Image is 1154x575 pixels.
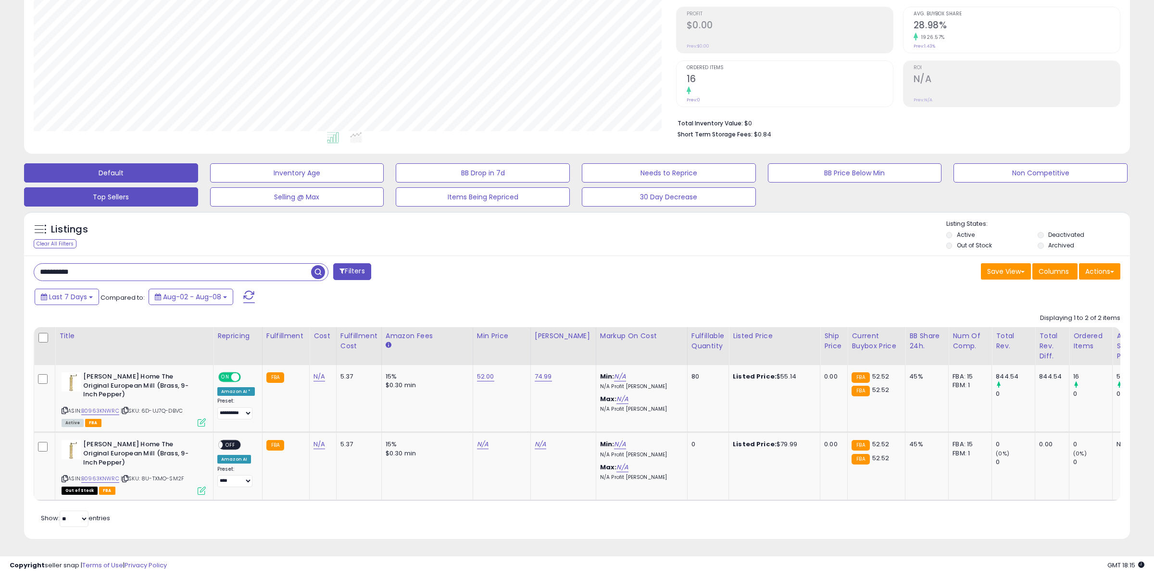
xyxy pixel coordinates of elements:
[59,331,209,341] div: Title
[1073,458,1112,466] div: 0
[616,394,628,404] a: N/A
[852,331,901,351] div: Current Buybox Price
[600,406,680,413] p: N/A Profit [PERSON_NAME]
[386,381,465,390] div: $0.30 min
[1116,440,1148,449] div: N/A
[210,163,384,183] button: Inventory Age
[953,163,1128,183] button: Non Competitive
[733,372,777,381] b: Listed Price:
[953,381,984,390] div: FBM: 1
[582,187,756,207] button: 30 Day Decrease
[24,163,198,183] button: Default
[824,440,840,449] div: 0.00
[396,187,570,207] button: Items Being Repriced
[217,455,251,464] div: Amazon AI
[121,475,184,482] span: | SKU: 8U-TXMO-SM2F
[687,73,893,86] h2: 16
[81,407,119,415] a: B0963KNWRC
[600,440,615,449] b: Min:
[596,327,687,365] th: The percentage added to the cost of goods (COGS) that forms the calculator for Min & Max prices.
[914,73,1120,86] h2: N/A
[41,514,110,523] span: Show: entries
[733,440,813,449] div: $79.99
[600,372,615,381] b: Min:
[691,331,725,351] div: Fulfillable Quantity
[996,331,1031,351] div: Total Rev.
[996,372,1035,381] div: 844.54
[51,223,88,236] h5: Listings
[266,372,284,383] small: FBA
[1116,331,1152,361] div: Avg Selling Price
[1079,263,1120,280] button: Actions
[768,163,942,183] button: BB Price Below Min
[981,263,1031,280] button: Save View
[1040,314,1120,323] div: Displaying 1 to 2 of 2 items
[82,561,123,570] a: Terms of Use
[477,331,527,341] div: Min Price
[223,441,238,449] span: OFF
[824,331,843,351] div: Ship Price
[477,440,489,449] a: N/A
[217,387,255,396] div: Amazon AI *
[219,373,231,381] span: ON
[386,449,465,458] div: $0.30 min
[852,372,869,383] small: FBA
[914,20,1120,33] h2: 28.98%
[677,117,1113,128] li: $0
[957,231,975,239] label: Active
[914,65,1120,71] span: ROI
[614,372,626,381] a: N/A
[600,394,617,404] b: Max:
[535,331,592,341] div: [PERSON_NAME]
[340,440,374,449] div: 5.37
[49,292,87,302] span: Last 7 Days
[217,398,255,419] div: Preset:
[600,331,683,341] div: Markup on Cost
[1073,440,1112,449] div: 0
[733,372,813,381] div: $55.14
[872,385,890,394] span: 52.52
[909,331,944,351] div: BB Share 24h.
[217,331,258,341] div: Repricing
[1107,561,1144,570] span: 2025-08-16 18:15 GMT
[687,97,700,103] small: Prev: 0
[34,239,76,248] div: Clear All Filters
[386,372,465,381] div: 15%
[754,130,771,139] span: $0.84
[314,440,325,449] a: N/A
[125,561,167,570] a: Privacy Policy
[1048,231,1084,239] label: Deactivated
[340,331,377,351] div: Fulfillment Cost
[909,372,941,381] div: 45%
[210,187,384,207] button: Selling @ Max
[10,561,45,570] strong: Copyright
[24,187,198,207] button: Top Sellers
[62,440,206,493] div: ASIN:
[1039,267,1069,276] span: Columns
[239,373,255,381] span: OFF
[687,43,709,49] small: Prev: $0.00
[62,372,206,426] div: ASIN:
[957,241,992,249] label: Out of Stock
[314,372,325,381] a: N/A
[733,331,816,341] div: Listed Price
[852,454,869,465] small: FBA
[149,289,233,305] button: Aug-02 - Aug-08
[872,372,890,381] span: 52.52
[1032,263,1078,280] button: Columns
[535,440,546,449] a: N/A
[340,372,374,381] div: 5.37
[100,293,145,302] span: Compared to:
[614,440,626,449] a: N/A
[582,163,756,183] button: Needs to Reprice
[1039,331,1065,361] div: Total Rev. Diff.
[62,419,84,427] span: All listings currently available for purchase on Amazon
[953,372,984,381] div: FBA: 15
[996,450,1009,457] small: (0%)
[687,12,893,17] span: Profit
[1073,450,1087,457] small: (0%)
[81,475,119,483] a: B0963KNWRC
[386,341,391,350] small: Amazon Fees.
[733,440,777,449] b: Listed Price:
[996,458,1035,466] div: 0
